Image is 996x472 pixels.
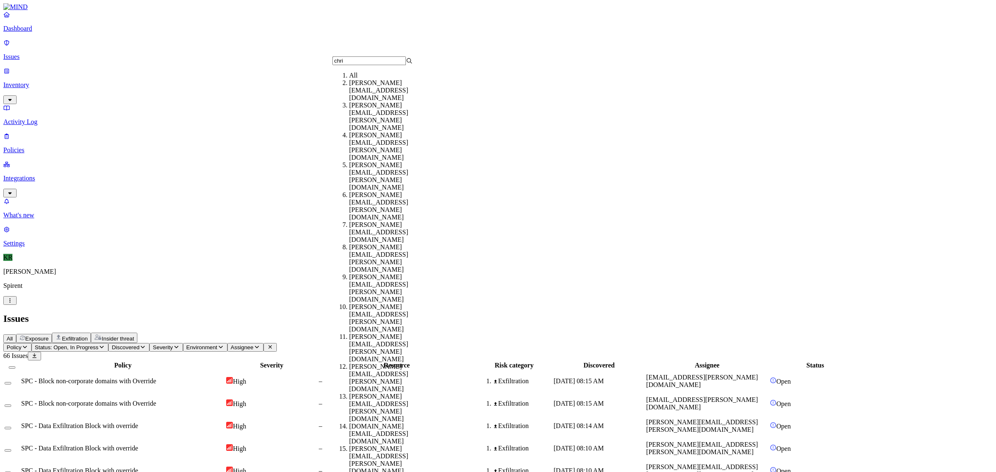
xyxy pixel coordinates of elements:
span: [DATE] 08:15 AM [554,400,604,407]
button: Select row [5,404,11,407]
img: severity-high [226,444,233,451]
a: What's new [3,197,993,219]
div: [PERSON_NAME][EMAIL_ADDRESS][PERSON_NAME][DOMAIN_NAME] [349,363,429,393]
div: [PERSON_NAME][EMAIL_ADDRESS][PERSON_NAME][DOMAIN_NAME] [349,102,429,131]
span: Status: Open, In Progress [35,344,98,350]
div: [PERSON_NAME][EMAIL_ADDRESS][PERSON_NAME][DOMAIN_NAME] [349,303,429,333]
div: Exfiltration [493,377,552,385]
span: [DATE] 08:10 AM [554,445,604,452]
span: SPC - Data Exfiltration Block with override [21,445,138,452]
div: Risk category [476,362,552,369]
img: status-open [770,399,776,406]
span: Severity [153,344,173,350]
input: Search [332,56,406,65]
span: [DATE] 08:14 AM [554,422,604,429]
span: [PERSON_NAME][EMAIL_ADDRESS][PERSON_NAME][DOMAIN_NAME] [646,441,758,455]
div: Discovered [554,362,644,369]
div: Exfiltration [493,445,552,452]
img: severity-high [226,377,233,384]
h2: Issues [3,313,993,324]
a: Issues [3,39,993,61]
div: [PERSON_NAME][EMAIL_ADDRESS][PERSON_NAME][DOMAIN_NAME] [349,161,429,191]
span: KR [3,254,12,261]
img: status-open [770,444,776,451]
div: [PERSON_NAME][EMAIL_ADDRESS][PERSON_NAME][DOMAIN_NAME] [349,393,429,423]
p: Spirent [3,282,993,290]
div: [PERSON_NAME][EMAIL_ADDRESS][DOMAIN_NAME] [349,79,429,102]
div: [PERSON_NAME][EMAIL_ADDRESS][PERSON_NAME][DOMAIN_NAME] [349,191,429,221]
div: Assignee [646,362,768,369]
span: SPC - Data Exfiltration Block with override [21,422,138,429]
img: status-open [770,377,776,384]
span: Insider threat [102,336,134,342]
button: Select all [9,366,15,369]
span: Policy [7,344,22,350]
img: severity-high [226,399,233,406]
a: Activity Log [3,104,993,126]
span: Assignee [231,344,254,350]
div: [PERSON_NAME][EMAIL_ADDRESS][PERSON_NAME][DOMAIN_NAME] [349,333,429,363]
span: [EMAIL_ADDRESS][PERSON_NAME][DOMAIN_NAME] [646,396,758,411]
span: SPC - Block non-corporate domains with Override [21,377,156,384]
img: MIND [3,3,28,11]
a: Inventory [3,67,993,103]
div: Severity [226,362,317,369]
span: [DATE] 08:15 AM [554,377,604,384]
span: High [233,378,246,385]
span: High [233,423,246,430]
p: Issues [3,53,993,61]
span: All [7,336,13,342]
p: Policies [3,146,993,154]
p: Integrations [3,175,993,182]
span: Open [776,378,791,385]
span: Discovered [112,344,139,350]
div: [DOMAIN_NAME][EMAIL_ADDRESS][DOMAIN_NAME] [349,423,429,445]
span: High [233,400,246,407]
span: – [319,400,322,407]
a: Integrations [3,161,993,196]
button: Select row [5,382,11,384]
div: [PERSON_NAME][EMAIL_ADDRESS][DOMAIN_NAME] [349,221,429,243]
button: Select row [5,449,11,452]
span: SPC - Block non-corporate domains with Override [21,400,156,407]
span: High [233,445,246,452]
div: [PERSON_NAME][EMAIL_ADDRESS][PERSON_NAME][DOMAIN_NAME] [349,131,429,161]
span: [PERSON_NAME][EMAIL_ADDRESS][PERSON_NAME][DOMAIN_NAME] [646,418,758,433]
span: Exfiltration [62,336,88,342]
span: Open [776,445,791,452]
span: Exposure [25,336,49,342]
div: [PERSON_NAME][EMAIL_ADDRESS][PERSON_NAME][DOMAIN_NAME] [349,273,429,303]
span: – [319,445,322,452]
a: MIND [3,3,993,11]
div: All [349,72,429,79]
span: – [319,377,322,384]
div: Resource [319,362,474,369]
img: status-open [770,422,776,428]
span: Environment [186,344,217,350]
p: Settings [3,240,993,247]
p: Dashboard [3,25,993,32]
a: Policies [3,132,993,154]
img: severity-high [226,422,233,428]
div: [PERSON_NAME][EMAIL_ADDRESS][PERSON_NAME][DOMAIN_NAME] [349,243,429,273]
p: [PERSON_NAME] [3,268,993,275]
span: [EMAIL_ADDRESS][PERSON_NAME][DOMAIN_NAME] [646,374,758,388]
div: Exfiltration [493,400,552,407]
div: Status [770,362,861,369]
span: 66 Issues [3,352,28,359]
a: Settings [3,226,993,247]
span: – [319,422,322,429]
p: What's new [3,212,993,219]
span: Open [776,400,791,407]
div: Policy [21,362,225,369]
p: Activity Log [3,118,993,126]
p: Inventory [3,81,993,89]
span: Open [776,423,791,430]
button: Select row [5,427,11,429]
div: Exfiltration [493,422,552,430]
a: Dashboard [3,11,993,32]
